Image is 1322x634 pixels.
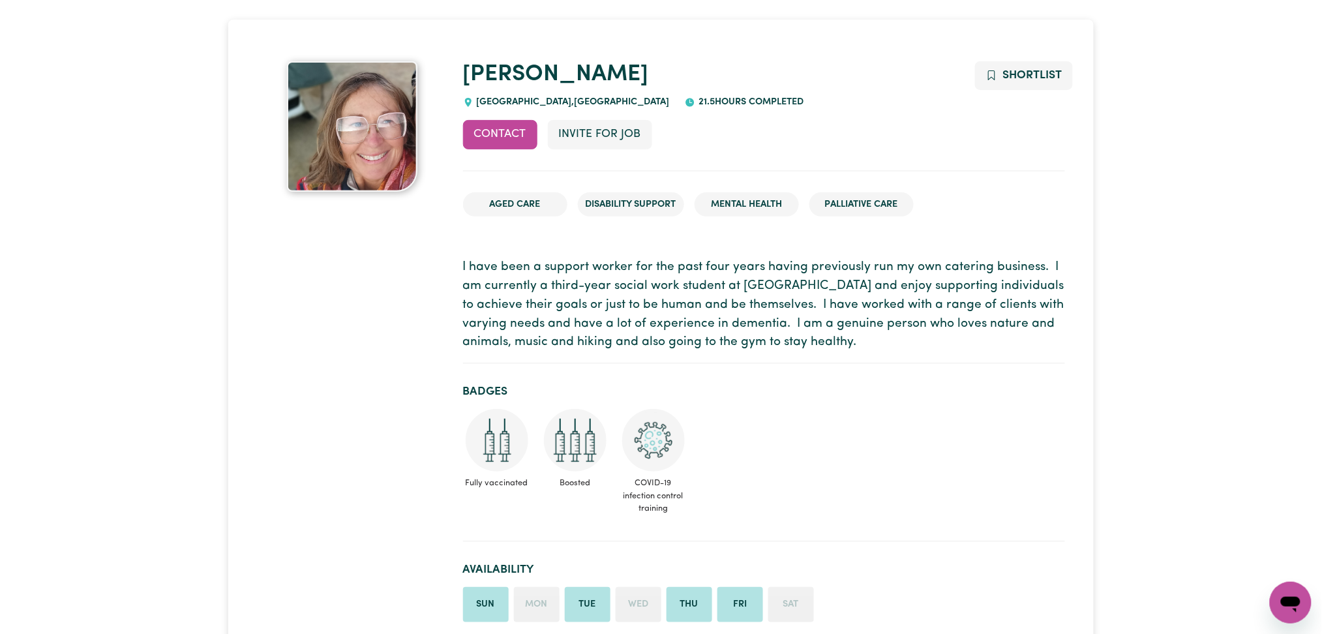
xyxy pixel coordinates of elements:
[541,472,609,494] span: Boosted
[578,192,684,217] li: Disability Support
[544,409,607,472] img: Care and support worker has received booster dose of COVID-19 vaccination
[717,587,763,622] li: Available on Friday
[667,587,712,622] li: Available on Thursday
[473,97,670,107] span: [GEOGRAPHIC_DATA] , [GEOGRAPHIC_DATA]
[620,472,687,520] span: COVID-19 infection control training
[463,385,1065,399] h2: Badges
[463,120,537,149] button: Contact
[695,192,799,217] li: Mental Health
[768,587,814,622] li: Unavailable on Saturday
[695,97,804,107] span: 21.5 hours completed
[1270,582,1312,624] iframe: Button to launch messaging window
[463,472,531,494] span: Fully vaccinated
[809,192,914,217] li: Palliative care
[463,258,1065,352] p: I have been a support worker for the past four years having previously run my own catering busine...
[463,63,649,86] a: [PERSON_NAME]
[622,409,685,472] img: CS Academy: COVID-19 Infection Control Training course completed
[565,587,610,622] li: Available on Tuesday
[1002,70,1062,81] span: Shortlist
[287,61,417,192] img: Caroline
[466,409,528,472] img: Care and support worker has received 2 doses of COVID-19 vaccine
[975,61,1074,90] button: Add to shortlist
[257,61,447,192] a: Caroline's profile picture'
[548,120,652,149] button: Invite for Job
[463,563,1065,577] h2: Availability
[616,587,661,622] li: Unavailable on Wednesday
[463,192,567,217] li: Aged Care
[463,587,509,622] li: Available on Sunday
[514,587,560,622] li: Unavailable on Monday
